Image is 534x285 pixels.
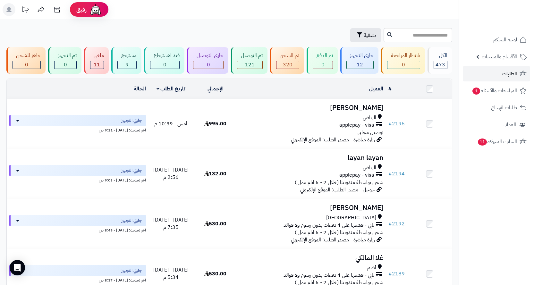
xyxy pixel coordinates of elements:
span: توصيل مجاني [358,129,383,136]
span: 121 [245,61,255,69]
div: الكل [434,52,447,59]
a: طلبات الإرجاع [463,100,530,115]
div: جاري التوصيل [193,52,224,59]
h3: غلا المالكي [240,254,383,262]
div: 11 [90,61,104,69]
span: [DATE] - [DATE] 7:35 م [153,216,189,231]
span: جوجل - مصدر الطلب: الموقع الإلكتروني [300,186,375,194]
span: جاري التجهيز [121,217,142,224]
span: 530.00 [204,270,226,278]
a: ملغي 11 [83,47,110,74]
div: 9 [118,61,136,69]
div: 0 [193,61,223,69]
div: اخر تحديث: [DATE] - 8:49 ص [9,226,146,233]
img: ai-face.png [89,3,102,16]
span: applepay - visa [339,122,374,129]
div: جاهز للشحن [13,52,41,59]
h3: [PERSON_NAME] [240,104,383,112]
span: 9 [125,61,129,69]
span: لوحة التحكم [493,35,517,44]
span: 0 [25,61,28,69]
a: #2192 [388,220,405,228]
span: زيارة مباشرة - مصدر الطلب: الموقع الإلكتروني [291,236,375,244]
a: بانتظار المراجعة 0 [380,47,426,74]
a: السلات المتروكة11 [463,134,530,149]
a: #2196 [388,120,405,128]
span: 530.00 [204,220,226,228]
a: تم التوصيل 121 [230,47,268,74]
span: 995.00 [204,120,226,128]
span: 1 [472,88,480,95]
div: مسترجع [117,52,136,59]
span: المراجعات والأسئلة [472,86,517,95]
span: # [388,270,392,278]
span: طلبات الإرجاع [491,103,517,112]
a: العملاء [463,117,530,132]
button: تصفية [350,28,381,42]
span: 0 [402,61,405,69]
span: [DATE] - [DATE] 5:34 م [153,266,189,281]
div: 0 [387,61,420,69]
span: # [388,220,392,228]
div: تم الدفع [313,52,333,59]
a: تاريخ الطلب [157,85,186,93]
a: تحديثات المنصة [17,3,33,18]
span: # [388,170,392,178]
span: جاري التجهيز [121,267,142,274]
span: جاري التجهيز [121,167,142,174]
span: 132.00 [204,170,226,178]
span: الطلبات [502,69,517,78]
div: تم التوصيل [237,52,262,59]
a: جاري التوصيل 0 [186,47,230,74]
div: Open Intercom Messenger [10,260,25,275]
div: ملغي [90,52,104,59]
a: #2189 [388,270,405,278]
a: الطلبات [463,66,530,81]
a: الإجمالي [208,85,224,93]
h3: [PERSON_NAME] [240,204,383,212]
a: المراجعات والأسئلة1 [463,83,530,98]
a: الكل473 [426,47,453,74]
a: الحالة [134,85,146,93]
span: زيارة مباشرة - مصدر الطلب: الموقع الإلكتروني [291,136,375,144]
span: # [388,120,392,128]
span: 0 [64,61,67,69]
span: الرياض [363,114,376,122]
div: 0 [13,61,40,69]
span: السلات المتروكة [477,137,517,146]
span: [GEOGRAPHIC_DATA] [326,214,376,222]
span: تابي - قسّمها على 4 دفعات بدون رسوم ولا فوائد [284,272,374,279]
a: تم التجهيز 0 [47,47,82,74]
span: الرياض [363,164,376,172]
span: 320 [283,61,292,69]
div: اخر تحديث: [DATE] - 9:11 ص [9,126,146,133]
div: اخر تحديث: [DATE] - 8:37 ص [9,276,146,283]
span: 11 [94,61,100,69]
a: قيد الاسترجاع 0 [143,47,186,74]
div: جاري التجهيز [346,52,374,59]
div: 0 [150,61,179,69]
span: تصفية [364,31,376,39]
a: # [388,85,392,93]
span: جاري التجهيز [121,117,142,124]
div: تم الشحن [276,52,299,59]
span: 0 [321,61,325,69]
a: جاري التجهيز 12 [339,47,380,74]
a: تم الشحن 320 [269,47,305,74]
div: 320 [276,61,299,69]
span: 473 [436,61,445,69]
div: 121 [237,61,262,69]
div: تم التجهيز [54,52,76,59]
span: 12 [357,61,363,69]
div: 0 [313,61,332,69]
span: 11 [478,138,487,146]
span: 0 [207,61,210,69]
div: 12 [347,61,373,69]
div: قيد الاسترجاع [150,52,180,59]
div: اخر تحديث: [DATE] - 9:03 ص [9,176,146,183]
div: بانتظار المراجعة [387,52,420,59]
span: رفيق [76,6,87,13]
a: مسترجع 9 [110,47,142,74]
span: أمس - 10:39 م [154,120,187,128]
span: شحن بواسطة مندوبينا (خلال 2 - 5 ايام عمل ) [295,229,383,236]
